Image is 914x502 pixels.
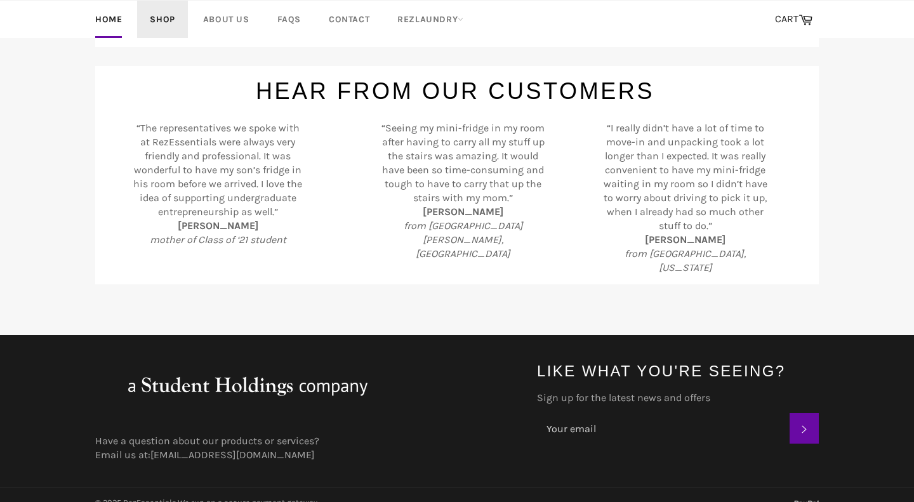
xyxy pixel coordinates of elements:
a: Home [83,1,135,38]
a: RezLaundry [385,1,476,38]
label: Sign up for the latest news and offers [537,391,819,405]
a: FAQs [265,1,314,38]
a: Shop [137,1,187,38]
div: Have a question about our products or services? Email us at: [83,434,524,462]
i: from [GEOGRAPHIC_DATA], [US_STATE] [625,248,746,274]
h1: Hear From Our Customers [83,66,819,107]
a: About Us [190,1,262,38]
h4: Like what you're seeing? [537,360,819,381]
div: “Seeing my mini-fridge in my room after having to carry all my stuff up the stairs was amazing. I... [364,121,550,275]
b: [PERSON_NAME] [178,220,258,232]
i: from [GEOGRAPHIC_DATA][PERSON_NAME], [GEOGRAPHIC_DATA] [404,220,523,260]
b: [PERSON_NAME] [423,206,503,218]
div: “The representatives we spoke with at RezEssentials were always very friendly and professional. I... [119,121,305,261]
a: [EMAIL_ADDRESS][DOMAIN_NAME] [150,449,315,461]
a: Contact [316,1,382,38]
b: [PERSON_NAME] [645,234,725,246]
img: aStudentHoldingsNFPcompany_large.png [95,360,400,411]
input: Your email [537,413,790,444]
div: “I really didn’t have a lot of time to move-in and unpacking took a lot longer than I expected. I... [586,121,772,275]
a: CART [769,6,819,33]
i: mother of Class of ‘21 student [150,234,286,246]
